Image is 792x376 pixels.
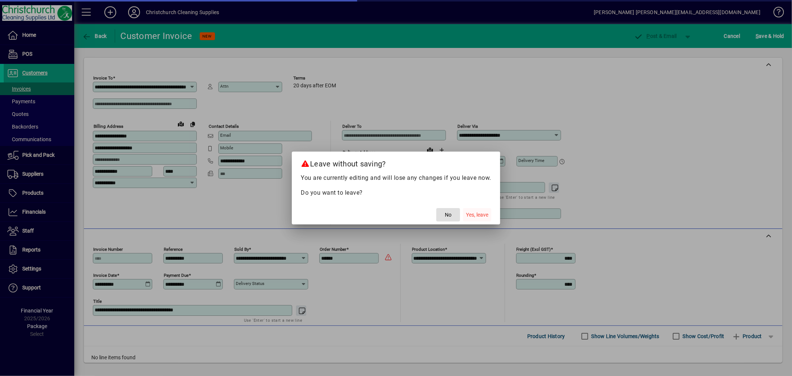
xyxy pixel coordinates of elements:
button: Yes, leave [463,208,491,221]
span: Yes, leave [466,211,488,219]
span: No [445,211,452,219]
p: Do you want to leave? [301,188,491,197]
button: No [436,208,460,221]
p: You are currently editing and will lose any changes if you leave now. [301,174,491,182]
h2: Leave without saving? [292,152,500,173]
